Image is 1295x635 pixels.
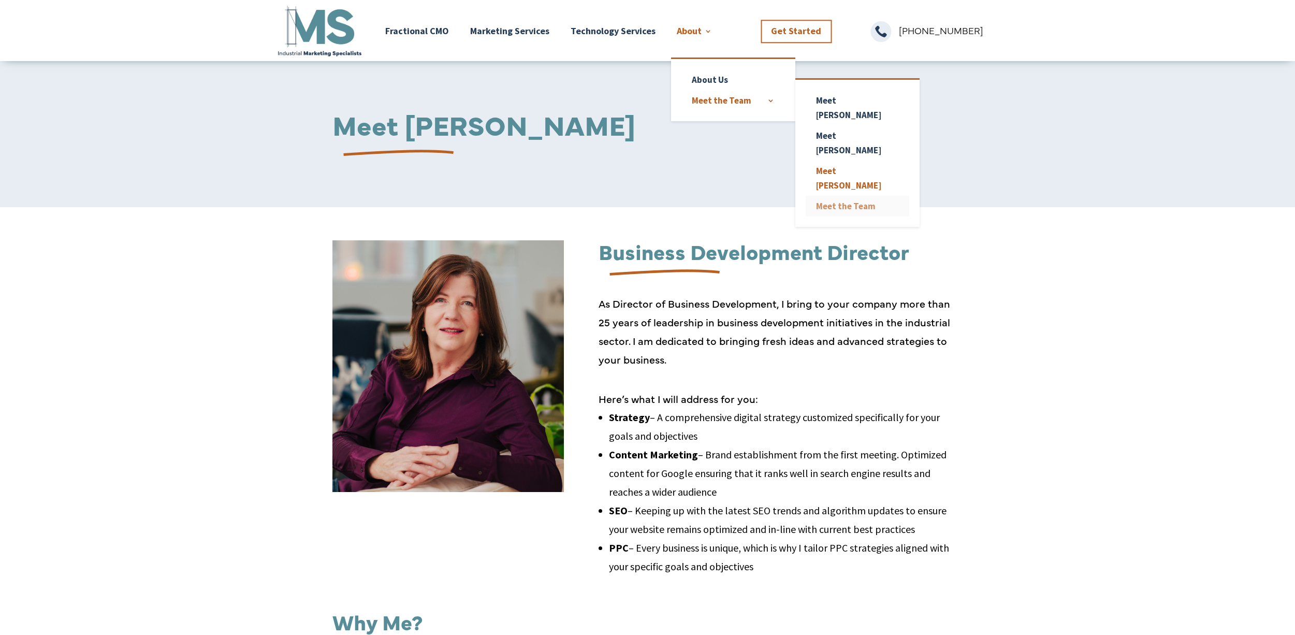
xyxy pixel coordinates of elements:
[609,411,650,424] strong: Strategy
[332,140,458,167] img: underline
[609,501,963,539] li: – Keeping up with the latest SEO trends and algorithm updates to ensure your website remains opti...
[385,4,449,58] a: Fractional CMO
[609,541,629,554] strong: PPC
[677,4,712,58] a: About
[870,21,891,42] span: 
[609,445,963,501] li: – Brand establishment from the first meeting. Optimized content for Google ensuring that it ranks...
[599,260,724,286] img: underline
[806,196,909,217] a: Meet the Team
[609,539,963,576] li: – Every business is unique, which is why I tailor PPC strategies aligned with your specific goals...
[599,389,963,408] p: Here’s what I will address for you:
[681,69,785,90] a: About Us
[806,161,909,196] a: Meet [PERSON_NAME]
[571,4,656,58] a: Technology Services
[599,240,963,267] h2: Business Development Director
[609,448,698,461] strong: Content Marketing
[470,4,549,58] a: Marketing Services
[609,504,628,517] strong: SEO
[806,125,909,161] a: Meet [PERSON_NAME]
[899,21,1019,40] p: [PHONE_NUMBER]
[681,90,785,111] a: Meet the Team
[806,90,909,125] a: Meet [PERSON_NAME]
[761,20,832,43] a: Get Started
[332,240,564,492] img: Roxanne
[599,294,963,379] p: As Director of Business Development, I bring to your company more than 25 years of leadership in ...
[609,408,963,445] li: – A comprehensive digital strategy customized specifically for your goals and objectives
[332,110,963,143] h1: Meet [PERSON_NAME]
